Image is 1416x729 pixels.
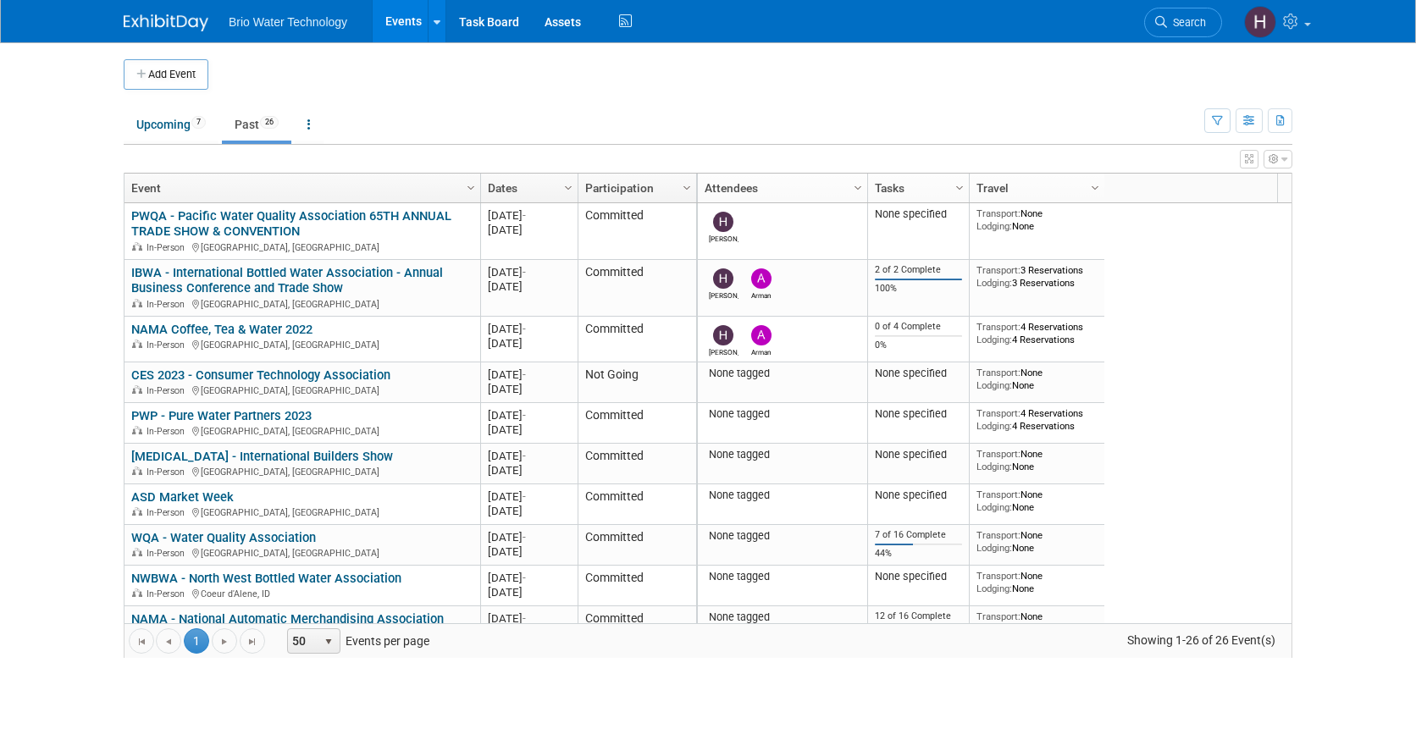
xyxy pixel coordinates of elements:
[976,529,1021,541] span: Transport:
[131,322,313,337] a: NAMA Coffee, Tea & Water 2022
[976,207,1098,232] div: None None
[132,507,142,516] img: In-Person Event
[147,548,190,559] span: In-Person
[578,525,696,566] td: Committed
[147,242,190,253] span: In-Person
[129,628,154,654] a: Go to the first page
[976,174,1093,202] a: Travel
[747,345,777,356] div: Arman Melkonian
[578,484,696,525] td: Committed
[488,530,570,544] div: [DATE]
[705,407,861,421] div: None tagged
[578,203,696,260] td: Committed
[976,570,1098,594] div: None None
[131,464,473,478] div: [GEOGRAPHIC_DATA], [GEOGRAPHIC_DATA]
[131,408,312,423] a: PWP - Pure Water Partners 2023
[709,345,738,356] div: Harry Mesak
[578,260,696,317] td: Committed
[976,448,1098,472] div: None None
[523,531,526,544] span: -
[976,379,1012,391] span: Lodging:
[131,208,451,240] a: PWQA - Pacific Water Quality Association 65TH ANNUAL TRADE SHOW & CONVENTION
[976,321,1098,345] div: 4 Reservations 4 Reservations
[523,368,526,381] span: -
[488,544,570,559] div: [DATE]
[124,14,208,31] img: ExhibitDay
[488,322,570,336] div: [DATE]
[488,408,570,422] div: [DATE]
[705,610,861,624] div: None tagged
[953,181,966,195] span: Column Settings
[462,174,481,199] a: Column Settings
[184,628,209,654] span: 1
[705,529,861,543] div: None tagged
[147,299,190,310] span: In-Person
[951,174,970,199] a: Column Settings
[135,635,148,649] span: Go to the first page
[523,209,526,222] span: -
[229,15,347,29] span: Brio Water Technology
[147,426,190,437] span: In-Person
[132,548,142,556] img: In-Person Event
[875,321,963,333] div: 0 of 4 Complete
[132,299,142,307] img: In-Person Event
[578,566,696,606] td: Committed
[976,264,1098,289] div: 3 Reservations 3 Reservations
[678,174,697,199] a: Column Settings
[488,208,570,223] div: [DATE]
[751,268,772,289] img: Arman Melkonian
[266,628,446,654] span: Events per page
[849,174,868,199] a: Column Settings
[578,444,696,484] td: Committed
[976,570,1021,582] span: Transport:
[131,530,316,545] a: WQA - Water Quality Association
[705,174,856,202] a: Attendees
[147,588,190,599] span: In-Person
[240,628,265,654] a: Go to the last page
[488,265,570,279] div: [DATE]
[1144,8,1222,37] a: Search
[488,585,570,599] div: [DATE]
[488,571,570,585] div: [DATE]
[875,548,963,560] div: 44%
[751,325,772,345] img: Arman Melkonian
[875,570,963,583] div: None specified
[131,489,234,505] a: ASD Market Week
[1167,16,1206,29] span: Search
[976,583,1012,594] span: Lodging:
[875,448,963,461] div: None specified
[212,628,237,654] a: Go to the next page
[131,571,401,586] a: NWBWA - North West Bottled Water Association
[976,489,1021,500] span: Transport:
[488,422,570,437] div: [DATE]
[488,489,570,504] div: [DATE]
[131,174,469,202] a: Event
[560,174,578,199] a: Column Settings
[976,367,1098,391] div: None None
[976,367,1021,378] span: Transport:
[976,610,1021,622] span: Transport:
[523,450,526,462] span: -
[488,382,570,396] div: [DATE]
[131,611,444,627] a: NAMA - National Automatic Merchandising Association
[578,403,696,444] td: Committed
[747,289,777,300] div: Arman Melkonian
[875,407,963,421] div: None specified
[147,467,190,478] span: In-Person
[713,268,733,289] img: Harry Mesak
[131,423,473,438] div: [GEOGRAPHIC_DATA], [GEOGRAPHIC_DATA]
[488,223,570,237] div: [DATE]
[976,501,1012,513] span: Lodging:
[162,635,175,649] span: Go to the previous page
[132,340,142,348] img: In-Person Event
[875,367,963,380] div: None specified
[705,570,861,583] div: None tagged
[488,504,570,518] div: [DATE]
[131,505,473,519] div: [GEOGRAPHIC_DATA], [GEOGRAPHIC_DATA]
[976,407,1098,432] div: 4 Reservations 4 Reservations
[709,232,738,243] div: Harry Mesak
[147,340,190,351] span: In-Person
[523,612,526,625] span: -
[488,449,570,463] div: [DATE]
[976,264,1021,276] span: Transport:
